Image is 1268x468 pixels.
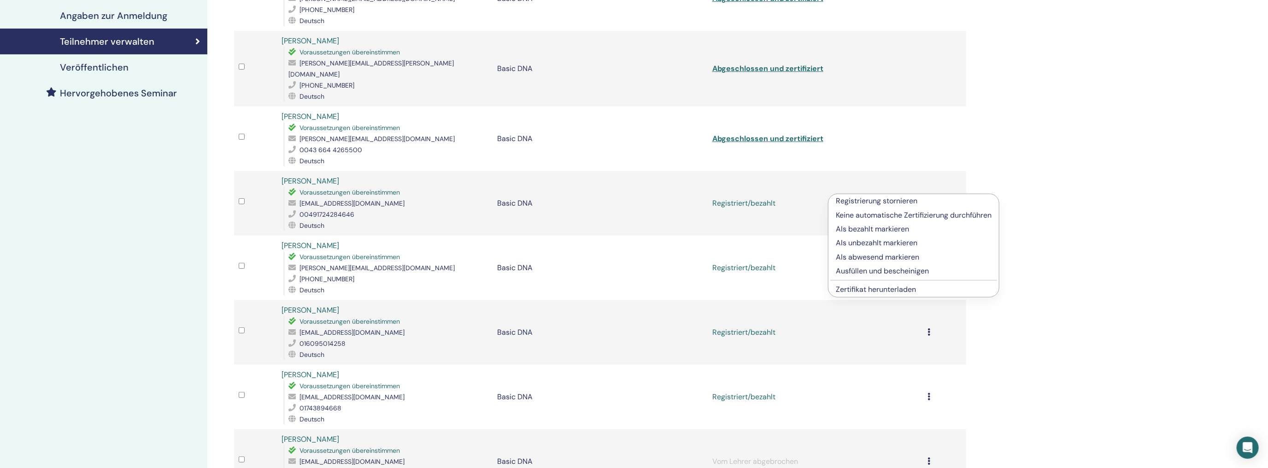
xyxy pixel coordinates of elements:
td: Basic DNA [493,31,708,107]
a: [PERSON_NAME] [282,176,339,186]
span: Voraussetzungen übereinstimmen [299,188,400,196]
span: Voraussetzungen übereinstimmen [299,124,400,132]
p: Als abwesend markieren [836,252,992,263]
span: [EMAIL_ADDRESS][DOMAIN_NAME] [299,457,405,466]
span: Voraussetzungen übereinstimmen [299,317,400,326]
span: [PERSON_NAME][EMAIL_ADDRESS][DOMAIN_NAME] [299,135,455,143]
h4: Hervorgehobenes Seminar [60,88,177,99]
span: [PHONE_NUMBER] [299,81,354,89]
td: Basic DNA [493,300,708,365]
td: Basic DNA [493,236,708,300]
span: [PERSON_NAME][EMAIL_ADDRESS][PERSON_NAME][DOMAIN_NAME] [288,59,454,78]
p: Keine automatische Zertifizierung durchführen [836,210,992,221]
a: [PERSON_NAME] [282,241,339,250]
span: Deutsch [299,221,324,230]
a: Zertifikat herunterladen [836,284,916,294]
span: Voraussetzungen übereinstimmen [299,446,400,455]
span: Deutsch [299,92,324,101]
span: [PHONE_NUMBER] [299,6,354,14]
p: Als bezahlt markieren [836,224,992,235]
a: Abgeschlossen und zertifiziert [712,134,823,143]
span: [EMAIL_ADDRESS][DOMAIN_NAME] [299,199,405,207]
span: Deutsch [299,350,324,359]
td: Basic DNA [493,365,708,429]
span: Voraussetzungen übereinstimmen [299,48,400,56]
a: [PERSON_NAME] [282,112,339,121]
a: [PERSON_NAME] [282,36,339,46]
td: Basic DNA [493,171,708,236]
span: Voraussetzungen übereinstimmen [299,253,400,261]
h4: Teilnehmer verwalten [60,36,154,47]
span: Voraussetzungen übereinstimmen [299,382,400,390]
span: 01743894668 [299,404,341,412]
span: Deutsch [299,157,324,165]
a: [PERSON_NAME] [282,370,339,379]
span: [EMAIL_ADDRESS][DOMAIN_NAME] [299,328,405,337]
a: [PERSON_NAME] [282,305,339,315]
span: Deutsch [299,286,324,294]
span: Deutsch [299,17,324,25]
a: Abgeschlossen und zertifiziert [712,64,823,73]
span: 016095014258 [299,339,346,348]
span: Deutsch [299,415,324,423]
span: 00491724284646 [299,210,354,219]
h4: Veröffentlichen [60,62,129,73]
span: [PERSON_NAME][EMAIL_ADDRESS][DOMAIN_NAME] [299,264,455,272]
p: Ausfüllen und bescheinigen [836,266,992,277]
td: Basic DNA [493,107,708,171]
p: Registrierung stornieren [836,195,992,207]
a: [PERSON_NAME] [282,434,339,444]
div: Open Intercom Messenger [1237,437,1259,459]
p: Als unbezahlt markieren [836,237,992,249]
h4: Angaben zur Anmeldung [60,10,167,21]
span: [EMAIL_ADDRESS][DOMAIN_NAME] [299,393,405,401]
span: [PHONE_NUMBER] [299,275,354,283]
span: 0043 664 4265500 [299,146,362,154]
